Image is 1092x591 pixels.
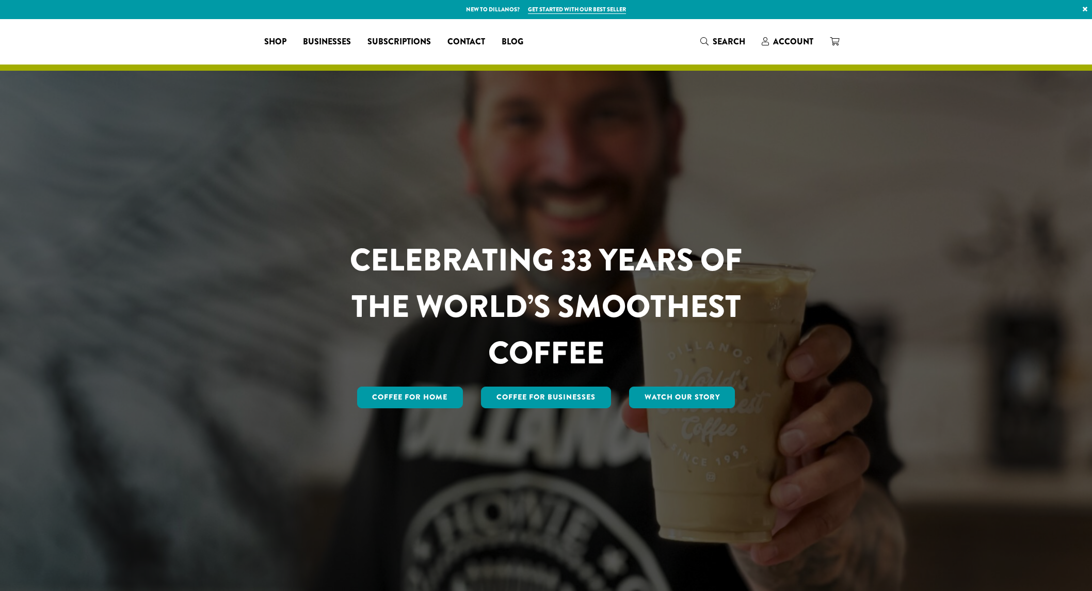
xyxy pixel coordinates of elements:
span: Blog [502,36,523,49]
span: Account [773,36,813,47]
a: Coffee For Businesses [481,387,611,408]
span: Search [713,36,745,47]
span: Shop [264,36,286,49]
span: Contact [447,36,485,49]
a: Watch Our Story [629,387,735,408]
span: Businesses [303,36,351,49]
a: Shop [256,34,295,50]
a: Get started with our best seller [528,5,626,14]
a: Search [692,33,753,50]
span: Subscriptions [367,36,431,49]
a: Coffee for Home [357,387,463,408]
h1: CELEBRATING 33 YEARS OF THE WORLD’S SMOOTHEST COFFEE [319,237,773,376]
